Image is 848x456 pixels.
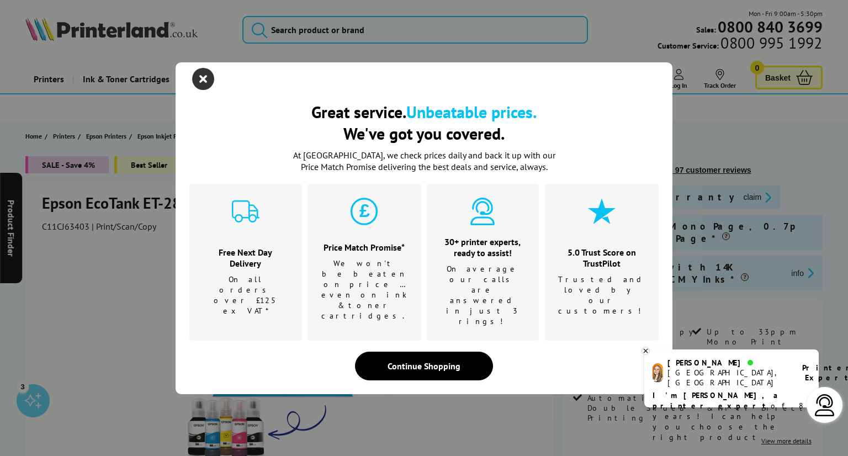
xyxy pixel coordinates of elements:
img: expert-cyan.svg [469,198,496,225]
b: Unbeatable prices. [406,101,537,123]
img: user-headset-light.svg [814,394,836,416]
h3: Free Next Day Delivery [203,247,288,269]
img: price-promise-cyan.svg [351,198,378,225]
img: star-cyan.svg [588,198,616,225]
p: On average our calls are answered in just 3 rings! [441,264,526,327]
h3: Price Match Promise* [321,242,407,253]
b: I'm [PERSON_NAME], a printer expert [653,390,781,411]
p: On all orders over £125 ex VAT* [203,274,288,316]
img: delivery-cyan.svg [232,198,259,225]
h2: Great service. We've got you covered. [189,101,659,144]
button: close modal [195,71,211,87]
h3: 5.0 Trust Score on TrustPilot [558,247,645,269]
img: amy-livechat.png [653,363,663,383]
div: Continue Shopping [355,352,493,380]
h3: 30+ printer experts, ready to assist! [441,236,526,258]
p: At [GEOGRAPHIC_DATA], we check prices daily and back it up with our Price Match Promise deliverin... [286,150,562,173]
p: Trusted and loved by our customers! [558,274,645,316]
p: We won't be beaten on price …even on ink & toner cartridges. [321,258,407,321]
div: [PERSON_NAME] [667,358,788,368]
p: of 8 years! I can help you choose the right product [653,390,810,443]
div: [GEOGRAPHIC_DATA], [GEOGRAPHIC_DATA] [667,368,788,388]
